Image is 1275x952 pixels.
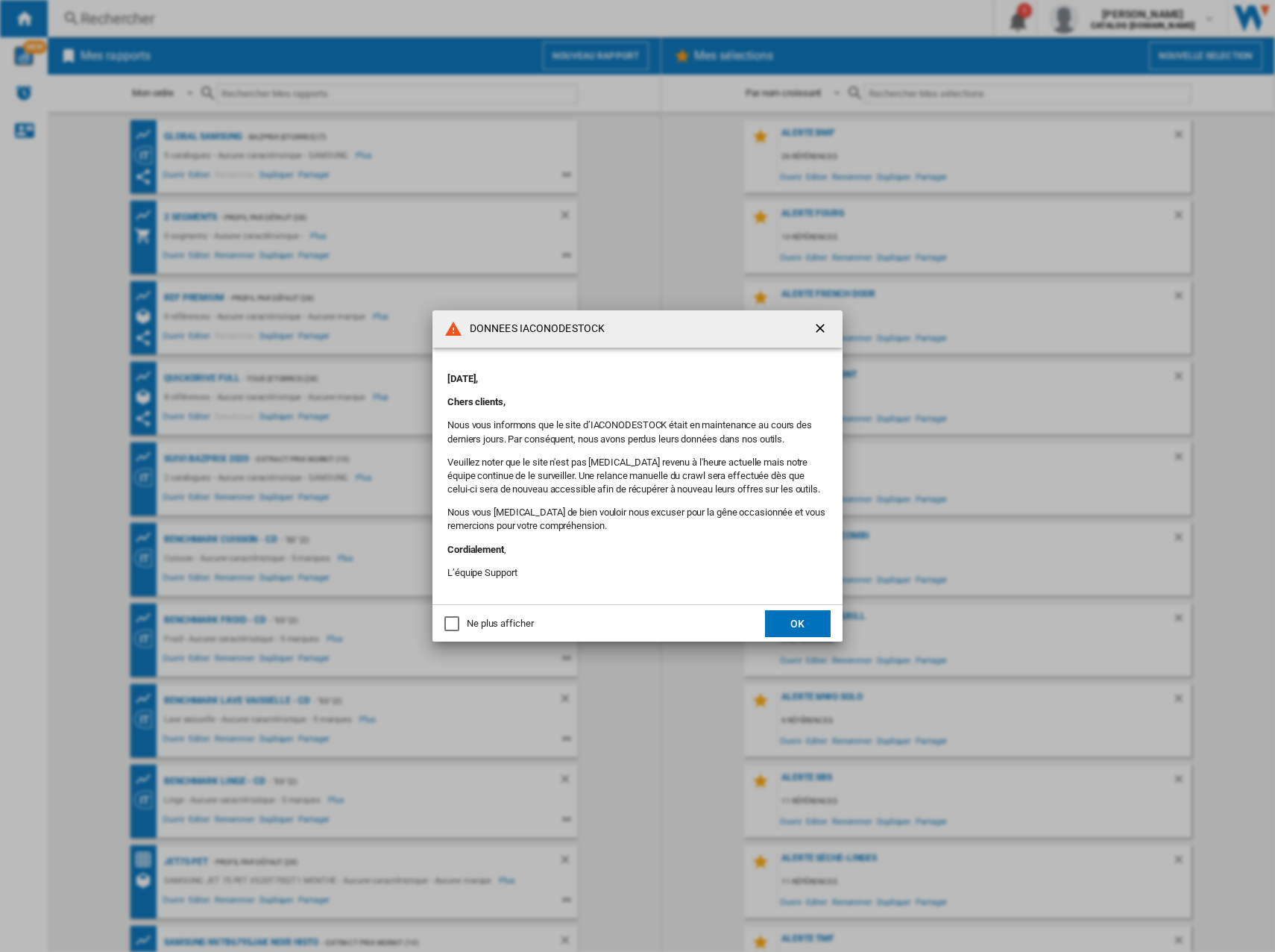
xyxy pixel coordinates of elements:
[447,566,828,580] p: L’équipe Support
[447,544,504,555] b: Cordialement
[447,373,478,384] b: [DATE],
[444,616,533,630] md-checkbox: Ne plus afficher
[447,419,828,445] p: Nous vous informons que le site d’IACONODESTOCK était en maintenance au cours des derniers jours....
[765,610,831,637] button: OK
[447,456,828,497] p: Veuillez noter que le site n'est pas [MEDICAL_DATA] revenu à l'heure actuelle mais notre équipe c...
[447,543,828,557] p: ,
[447,396,506,407] b: Chers clients,
[447,506,828,533] p: Nous vous [MEDICAL_DATA] de bien vouloir nous excuser pour la gêne occasionnée et vous remercions...
[467,617,533,630] div: Ne plus afficher
[813,321,831,339] ng-md-icon: getI18NText('BUTTONS.CLOSE_DIALOG')
[462,322,605,336] h4: DONNEES IACONODESTOCK
[807,314,837,344] button: getI18NText('BUTTONS.CLOSE_DIALOG')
